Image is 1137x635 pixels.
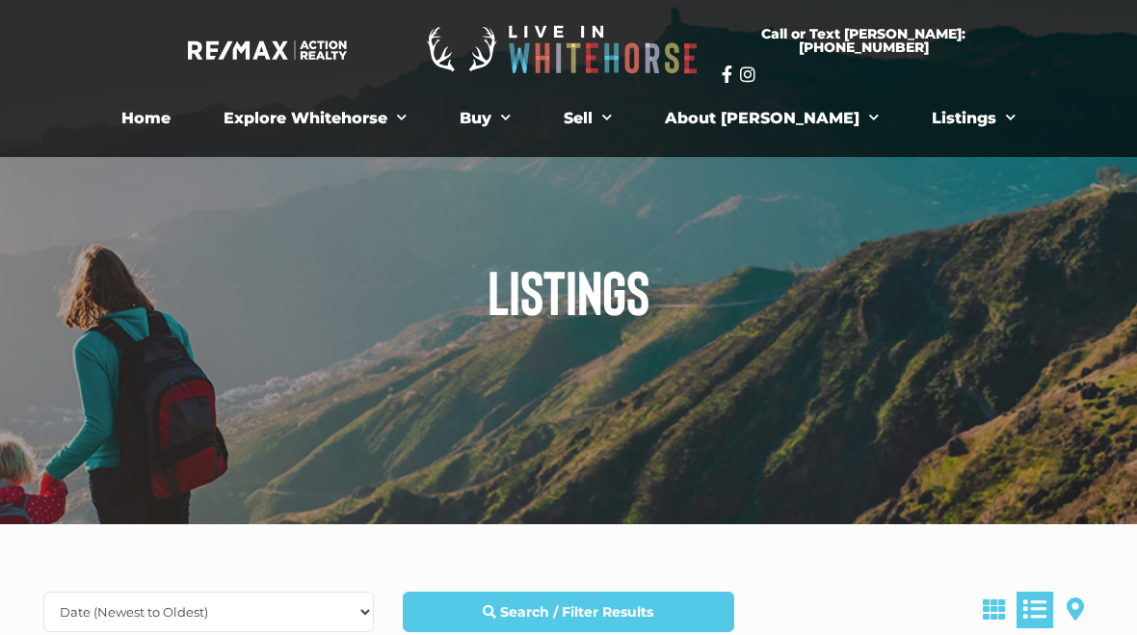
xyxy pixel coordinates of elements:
a: Listings [917,99,1030,138]
a: Sell [549,99,626,138]
nav: Menu [107,99,1030,138]
a: Buy [445,99,525,138]
a: Home [107,99,185,138]
a: Call or Text [PERSON_NAME]: [PHONE_NUMBER] [722,15,1005,66]
strong: Search / Filter Results [500,603,653,621]
a: About [PERSON_NAME] [650,99,893,138]
a: Explore Whitehorse [209,99,421,138]
span: Call or Text [PERSON_NAME]: [PHONE_NUMBER] [745,27,982,54]
a: Search / Filter Results [403,592,733,632]
h1: Listings [29,260,1108,322]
